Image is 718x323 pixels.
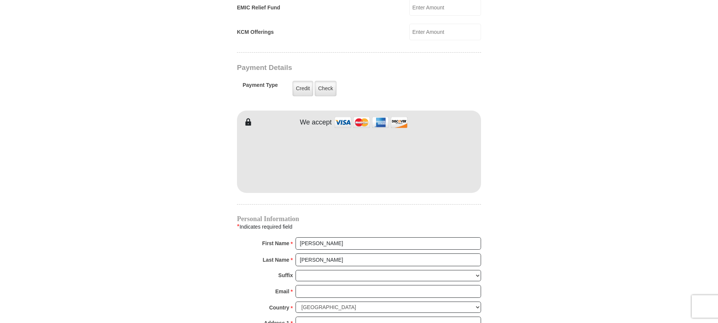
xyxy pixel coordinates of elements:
[237,222,481,232] div: Indicates required field
[315,81,336,96] label: Check
[237,4,280,12] label: EMIC Relief Fund
[269,302,290,313] strong: Country
[333,114,409,130] img: credit cards accepted
[300,118,332,127] h4: We accept
[409,24,481,40] input: Enter Amount
[275,286,289,297] strong: Email
[243,82,278,92] h5: Payment Type
[263,255,290,265] strong: Last Name
[278,270,293,281] strong: Suffix
[293,81,313,96] label: Credit
[237,216,481,222] h4: Personal Information
[262,238,289,249] strong: First Name
[237,28,274,36] label: KCM Offerings
[237,64,428,72] h3: Payment Details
